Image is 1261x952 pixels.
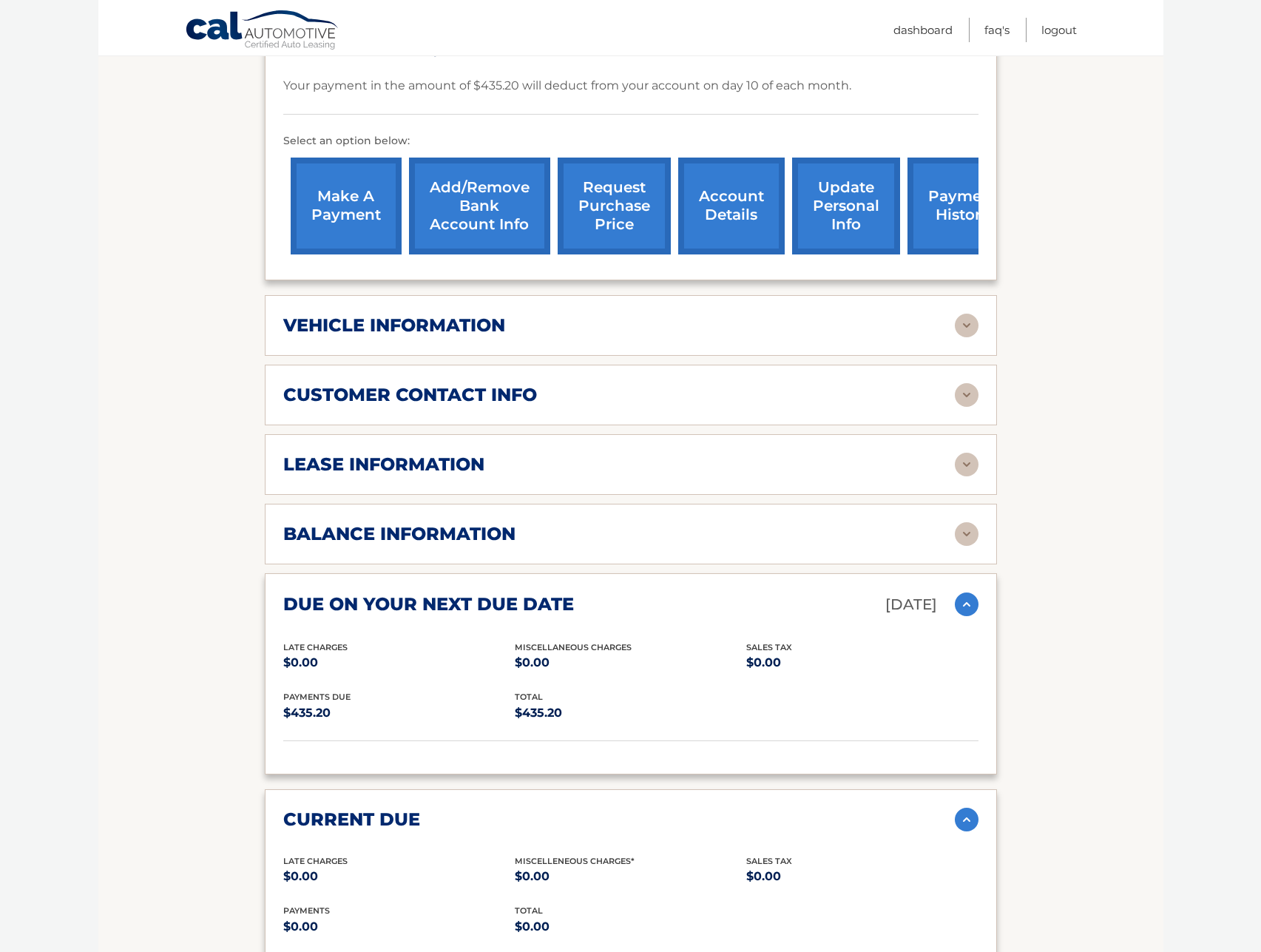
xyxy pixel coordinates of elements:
[515,652,746,673] p: $0.00
[291,158,402,254] a: make a payment
[746,642,792,652] span: Sales Tax
[515,916,746,937] p: $0.00
[283,703,515,723] p: $435.20
[678,158,785,254] a: account details
[955,383,978,407] img: accordion-rest.svg
[305,43,441,57] span: Enrolled For Auto Pay
[955,314,978,337] img: accordion-rest.svg
[515,692,543,702] span: total
[283,866,515,887] p: $0.00
[746,856,792,866] span: Sales Tax
[283,593,574,615] h2: due on your next due date
[893,18,953,42] a: Dashboard
[885,592,937,618] p: [DATE]
[409,158,550,254] a: Add/Remove bank account info
[515,856,635,866] span: Miscelleneous Charges*
[907,158,1018,254] a: payment history
[283,905,330,916] span: payments
[283,642,348,652] span: Late Charges
[283,314,505,337] h2: vehicle information
[283,75,851,96] p: Your payment in the amount of $435.20 will deduct from your account on day 10 of each month.
[746,866,978,887] p: $0.00
[955,453,978,476] img: accordion-rest.svg
[283,916,515,937] p: $0.00
[955,522,978,546] img: accordion-rest.svg
[955,593,978,616] img: accordion-active.svg
[283,523,515,545] h2: balance information
[1041,18,1077,42] a: Logout
[515,866,746,887] p: $0.00
[984,18,1010,42] a: FAQ's
[515,703,746,723] p: $435.20
[515,642,632,652] span: Miscellaneous Charges
[283,652,515,673] p: $0.00
[283,384,537,406] h2: customer contact info
[792,158,900,254] a: update personal info
[746,652,978,673] p: $0.00
[185,10,340,53] a: Cal Automotive
[283,692,351,702] span: Payments Due
[558,158,671,254] a: request purchase price
[515,905,543,916] span: total
[283,453,484,476] h2: lease information
[283,132,978,150] p: Select an option below:
[955,808,978,831] img: accordion-active.svg
[283,808,420,831] h2: current due
[283,856,348,866] span: Late Charges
